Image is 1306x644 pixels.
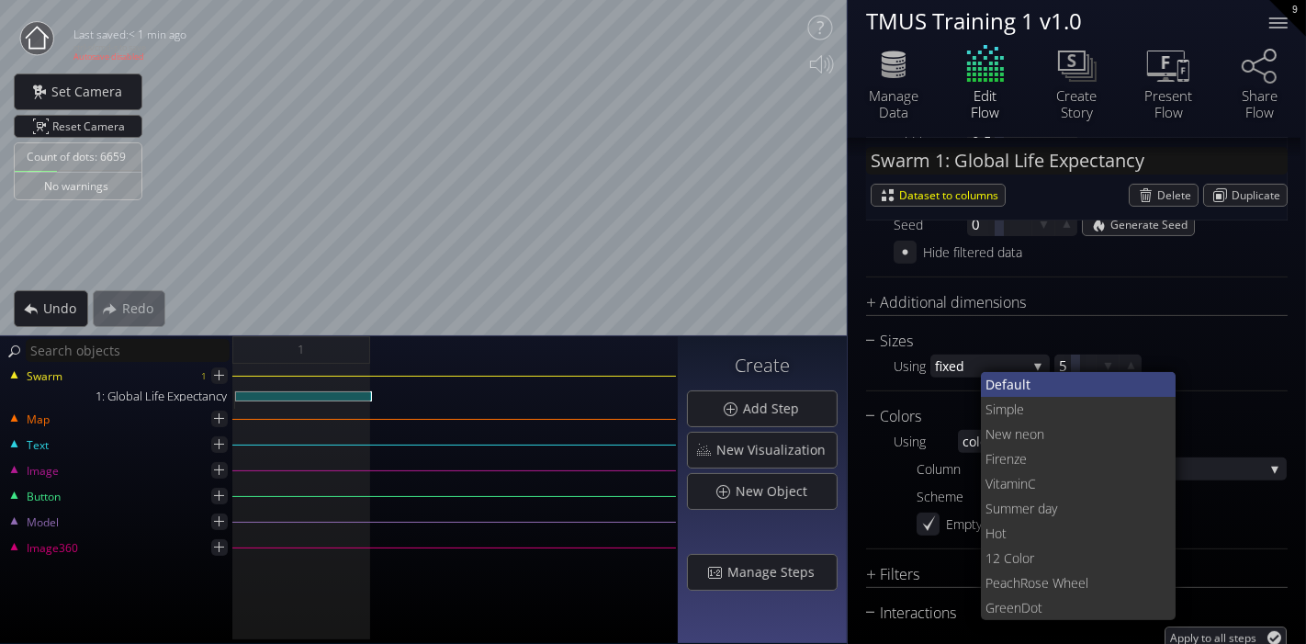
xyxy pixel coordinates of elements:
div: Filters [866,563,1265,586]
div: Colors [866,405,1265,428]
span: Fire [985,446,1007,471]
div: 1: Global Life Expectancy [2,391,234,401]
span: 12 Col [985,546,1022,571]
span: New Visualization [715,441,837,459]
span: GreenD [985,595,1030,620]
div: Empty cells as a category [946,513,1090,536]
div: Using [894,430,958,453]
span: fixed [935,355,1027,378]
div: Create Story [1044,87,1109,120]
div: Column [917,458,981,480]
span: or [1022,546,1162,571]
span: Image360 [26,540,78,557]
span: Image [26,463,59,480]
span: co [963,430,976,453]
span: Defa [985,372,1014,397]
span: Manage Steps [726,563,826,582]
span: Hot [985,521,1162,546]
div: Using [894,355,930,378]
div: Present Flow [1136,87,1200,120]
span: ot [1030,595,1162,620]
span: New Object [735,482,818,501]
div: Seed [894,213,967,236]
span: Generate Seed [1110,214,1194,235]
span: Map [26,412,50,428]
span: Button [26,489,61,505]
span: C [1028,471,1162,496]
span: Add Step [742,400,810,418]
span: Delete [1157,185,1198,206]
span: New ne [985,422,1030,446]
span: Duplicate [1232,185,1287,206]
span: 1 [298,338,305,361]
div: Hide filtered data [923,241,1022,264]
span: Dataset to columns [899,185,1005,206]
div: TMUS Training 1 v1.0 [866,9,1246,32]
span: ult [1014,372,1162,397]
input: Search objects [26,339,230,362]
div: 1 [201,365,207,388]
span: mple [996,397,1162,422]
span: Reset Camera [52,116,131,137]
div: Scheme [917,485,981,508]
div: Sizes [866,330,1265,353]
span: Peach [985,571,1020,595]
span: Summer day [985,496,1162,521]
div: Additional dimensions [866,291,1265,314]
div: Manage Data [861,87,926,120]
div: Interactions [866,602,1265,625]
span: Si [985,397,996,422]
div: Undo action [14,290,88,327]
span: Rose Wheel [1020,571,1162,595]
span: Text [26,437,49,454]
div: Share Flow [1228,87,1292,120]
h3: Create [687,356,838,376]
span: Swarm [26,368,62,385]
span: Model [26,514,59,531]
span: lor scheme [976,430,1126,453]
span: Vitamin [985,471,1028,496]
span: nze [1007,446,1162,471]
span: on [1030,422,1162,446]
span: Set Camera [51,83,133,101]
span: Undo [42,299,87,318]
